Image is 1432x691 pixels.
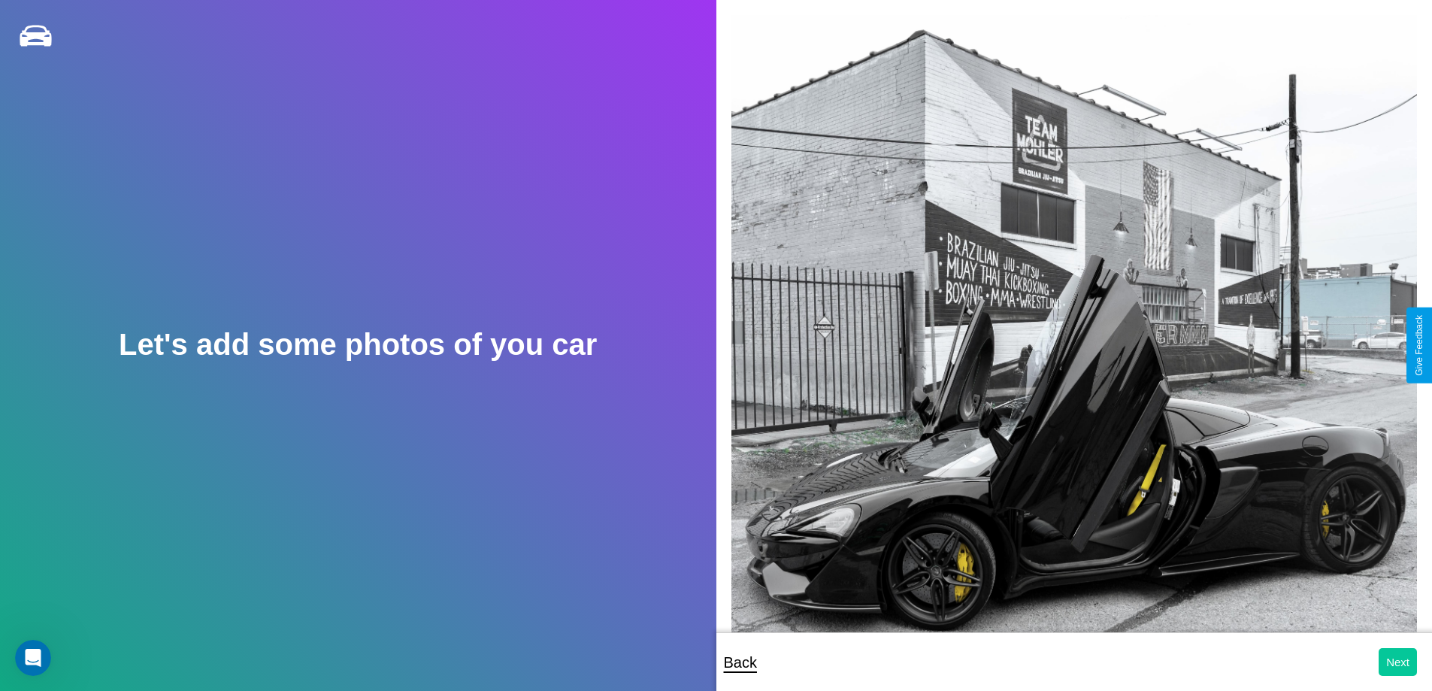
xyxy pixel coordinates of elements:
[15,640,51,676] iframe: Intercom live chat
[1379,648,1417,676] button: Next
[119,328,597,362] h2: Let's add some photos of you car
[724,649,757,676] p: Back
[1414,315,1424,376] div: Give Feedback
[731,15,1418,660] img: posted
